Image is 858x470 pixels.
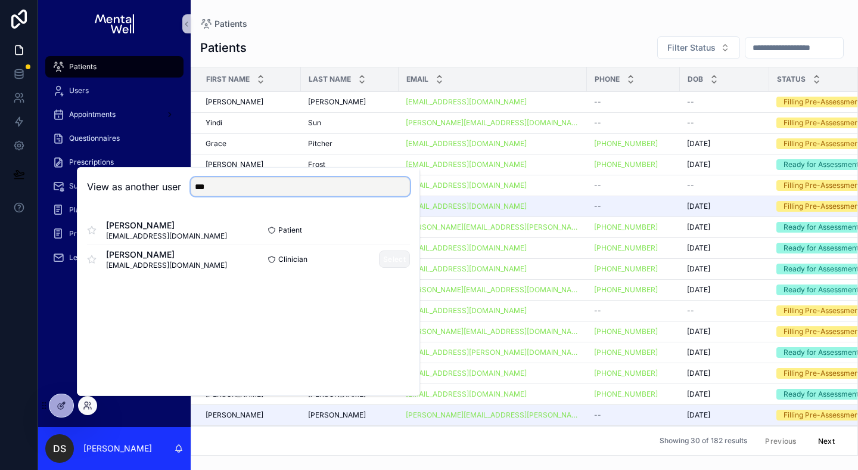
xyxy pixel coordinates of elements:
[687,285,710,295] span: [DATE]
[406,160,580,169] a: [EMAIL_ADDRESS][DOMAIN_NAME]
[406,139,527,149] a: [EMAIL_ADDRESS][DOMAIN_NAME]
[69,205,145,215] span: Platform Terms of Use
[406,369,580,378] a: [EMAIL_ADDRESS][DOMAIN_NAME]
[45,104,184,125] a: Appointments
[594,285,673,295] a: [PHONE_NUMBER]
[594,264,658,274] a: [PHONE_NUMBER]
[45,128,184,149] a: Questionnaires
[687,348,762,357] a: [DATE]
[687,181,694,190] span: --
[594,222,673,232] a: [PHONE_NUMBER]
[594,97,673,107] a: --
[206,160,294,169] a: [PERSON_NAME]
[406,327,580,336] a: [PERSON_NAME][EMAIL_ADDRESS][DOMAIN_NAME]
[687,222,710,232] span: [DATE]
[45,80,184,101] a: Users
[83,443,152,454] p: [PERSON_NAME]
[406,389,580,399] a: [EMAIL_ADDRESS][DOMAIN_NAME]
[406,243,527,253] a: [EMAIL_ADDRESS][DOMAIN_NAME]
[810,432,843,450] button: Next
[45,223,184,245] a: Privacy Policy
[206,118,222,128] span: Yindi
[594,264,673,274] a: [PHONE_NUMBER]
[206,410,294,420] a: [PERSON_NAME]
[406,181,527,190] a: [EMAIL_ADDRESS][DOMAIN_NAME]
[777,75,806,84] span: Status
[38,48,191,284] div: scrollable content
[594,202,601,211] span: --
[406,243,580,253] a: [EMAIL_ADDRESS][DOMAIN_NAME]
[687,160,762,169] a: [DATE]
[594,181,601,190] span: --
[406,348,580,357] a: [EMAIL_ADDRESS][PERSON_NAME][DOMAIN_NAME]
[206,118,294,128] a: Yindi
[406,285,580,295] a: [PERSON_NAME][EMAIL_ADDRESS][DOMAIN_NAME]
[687,118,694,128] span: --
[69,62,97,72] span: Patients
[594,243,673,253] a: [PHONE_NUMBER]
[594,306,673,316] a: --
[308,160,391,169] a: Frost
[687,118,762,128] a: --
[278,255,307,264] span: Clinician
[406,306,580,316] a: [EMAIL_ADDRESS][DOMAIN_NAME]
[594,410,601,420] span: --
[594,97,601,107] span: --
[594,222,658,232] a: [PHONE_NUMBER]
[95,14,133,33] img: App logo
[594,139,658,149] a: [PHONE_NUMBER]
[594,118,673,128] a: --
[687,327,710,336] span: [DATE]
[308,118,391,128] a: Sun
[406,410,580,420] a: [PERSON_NAME][EMAIL_ADDRESS][PERSON_NAME][DOMAIN_NAME]
[594,243,658,253] a: [PHONE_NUMBER]
[687,160,710,169] span: [DATE]
[406,389,527,399] a: [EMAIL_ADDRESS][DOMAIN_NAME]
[687,202,710,211] span: [DATE]
[594,285,658,295] a: [PHONE_NUMBER]
[406,97,527,107] a: [EMAIL_ADDRESS][DOMAIN_NAME]
[308,118,321,128] span: Sun
[214,18,247,30] span: Patients
[45,56,184,78] a: Patients
[406,222,580,232] a: [PERSON_NAME][EMAIL_ADDRESS][PERSON_NAME][DOMAIN_NAME]
[406,139,580,149] a: [EMAIL_ADDRESS][DOMAIN_NAME]
[687,369,762,378] a: [DATE]
[45,175,184,197] a: Support
[687,202,762,211] a: [DATE]
[406,264,580,274] a: [EMAIL_ADDRESS][DOMAIN_NAME]
[595,75,620,84] span: Phone
[206,410,263,420] span: [PERSON_NAME]
[687,327,762,336] a: [DATE]
[308,410,391,420] a: [PERSON_NAME]
[594,160,658,169] a: [PHONE_NUMBER]
[406,75,428,84] span: Email
[206,139,294,149] a: Grace
[69,134,120,143] span: Questionnaires
[309,75,351,84] span: Last Name
[594,202,673,211] a: --
[594,160,673,169] a: [PHONE_NUMBER]
[206,160,263,169] span: [PERSON_NAME]
[594,410,673,420] a: --
[687,306,762,316] a: --
[406,181,580,190] a: [EMAIL_ADDRESS][DOMAIN_NAME]
[687,243,710,253] span: [DATE]
[379,251,410,268] button: Select
[53,441,66,456] span: DS
[106,219,227,231] span: [PERSON_NAME]
[687,139,710,149] span: [DATE]
[308,97,391,107] a: [PERSON_NAME]
[594,369,658,378] a: [PHONE_NUMBER]
[69,110,116,119] span: Appointments
[308,139,332,149] span: Pitcher
[69,157,114,167] span: Prescriptions
[206,139,226,149] span: Grace
[406,97,580,107] a: [EMAIL_ADDRESS][DOMAIN_NAME]
[687,97,762,107] a: --
[594,118,601,128] span: --
[200,39,247,56] h1: Patients
[594,389,673,399] a: [PHONE_NUMBER]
